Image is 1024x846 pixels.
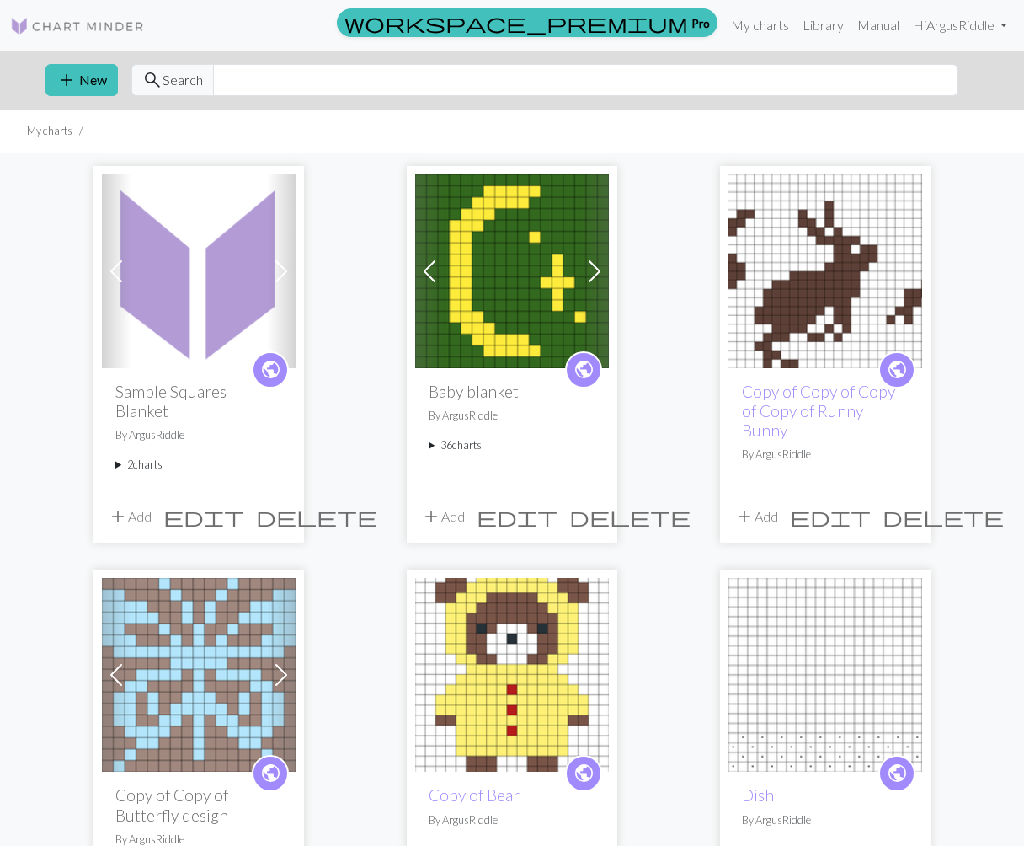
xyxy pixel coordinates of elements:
[250,501,383,533] button: Delete
[471,501,563,533] button: Edit
[163,505,244,528] span: edit
[565,351,602,388] a: public
[728,665,922,681] a: Dish
[45,64,118,96] button: New
[344,11,688,35] span: workspace_premium
[415,501,471,533] button: Add
[115,427,282,443] p: By ArgusRiddle
[742,785,774,805] a: Dish
[887,757,908,790] i: public
[563,501,696,533] button: Delete
[429,812,595,828] p: By ArgusRiddle
[415,578,609,772] img: Bear
[724,8,796,42] a: My charts
[415,261,609,277] a: Moon
[728,261,922,277] a: Copy of Rabbits 1
[27,123,72,139] li: My charts
[260,760,281,786] span: public
[734,505,755,528] span: add
[790,505,871,528] span: edit
[429,437,595,453] summary: 36charts
[142,68,163,92] span: search
[878,351,915,388] a: public
[415,665,609,681] a: Bear
[742,382,895,440] a: Copy of Copy of Copy of Copy of Runny Bunny
[728,578,922,772] img: Dish
[163,506,244,527] i: Edit
[728,501,784,533] button: Add
[573,757,595,790] i: public
[573,760,595,786] span: public
[115,382,282,420] h2: Sample Squares Blanket
[252,755,289,792] a: public
[102,261,296,277] a: Garter Stitch Square
[728,174,922,368] img: Copy of Rabbits 1
[796,8,851,42] a: Library
[115,457,282,473] summary: 2charts
[565,755,602,792] a: public
[477,506,557,527] i: Edit
[573,353,595,387] i: public
[906,8,1014,42] a: HiArgusRiddle
[878,755,915,792] a: public
[163,70,203,90] span: Search
[102,578,296,772] img: Butterfly design
[784,501,877,533] button: Edit
[877,501,1010,533] button: Delete
[429,785,520,805] a: Copy of Bear
[477,505,557,528] span: edit
[887,760,908,786] span: public
[742,447,909,463] p: By ArgusRiddle
[851,8,906,42] a: Manual
[883,505,1004,528] span: delete
[260,757,281,790] i: public
[102,665,296,681] a: Butterfly design
[157,501,250,533] button: Edit
[102,501,157,533] button: Add
[421,505,441,528] span: add
[108,505,128,528] span: add
[887,353,908,387] i: public
[56,68,77,92] span: add
[260,356,281,383] span: public
[115,785,282,824] h2: Copy of Copy of Butterfly design
[256,505,377,528] span: delete
[742,812,909,828] p: By ArgusRiddle
[429,382,595,401] h2: Baby blanket
[573,356,595,383] span: public
[337,8,717,37] a: Pro
[260,353,281,387] i: public
[790,506,871,527] i: Edit
[102,174,296,368] img: Garter Stitch Square
[429,408,595,424] p: By ArgusRiddle
[252,351,289,388] a: public
[415,174,609,368] img: Moon
[887,356,908,383] span: public
[569,505,691,528] span: delete
[10,16,145,36] img: Logo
